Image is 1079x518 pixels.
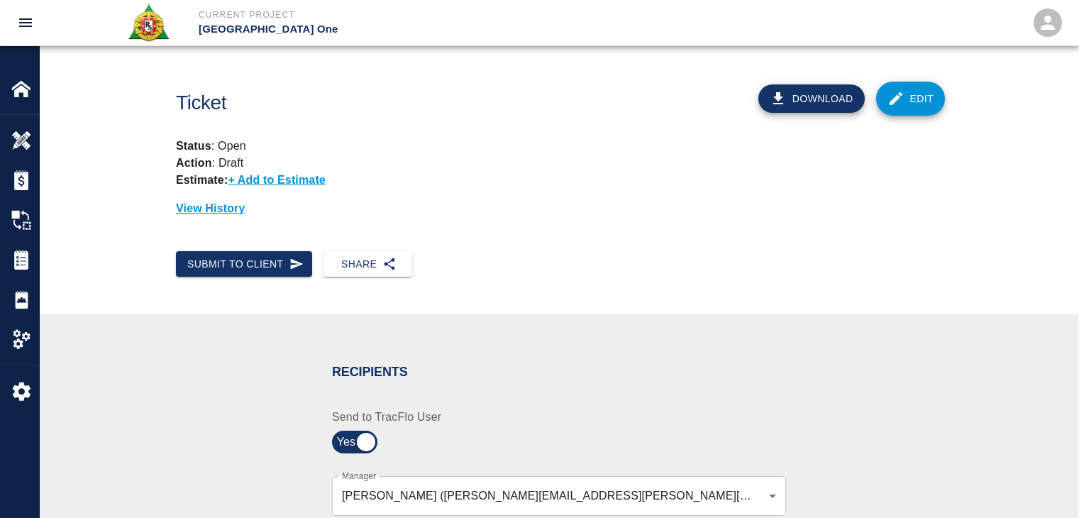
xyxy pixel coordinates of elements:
label: Send to TracFlo User [332,409,550,425]
label: Manager [342,470,376,482]
button: Share [323,251,412,277]
button: Download [758,84,865,113]
p: [GEOGRAPHIC_DATA] One [199,21,616,38]
h2: Recipients [332,365,786,380]
p: View History [176,200,942,217]
strong: Action [176,157,212,169]
button: open drawer [9,6,43,40]
p: : Open [176,138,942,155]
strong: Status [176,140,211,152]
p: + Add to Estimate [228,174,326,186]
p: : Draft [176,157,243,169]
p: Current Project [199,9,616,21]
a: Edit [876,82,946,116]
h1: Ticket [176,92,618,115]
iframe: Chat Widget [1008,450,1079,518]
img: Roger & Sons Concrete [127,3,170,43]
div: [PERSON_NAME] ([PERSON_NAME][EMAIL_ADDRESS][PERSON_NAME][DOMAIN_NAME]),[PERSON_NAME] ([PERSON_NAM... [342,487,776,504]
strong: Estimate: [176,174,228,186]
button: Submit to Client [176,251,312,277]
